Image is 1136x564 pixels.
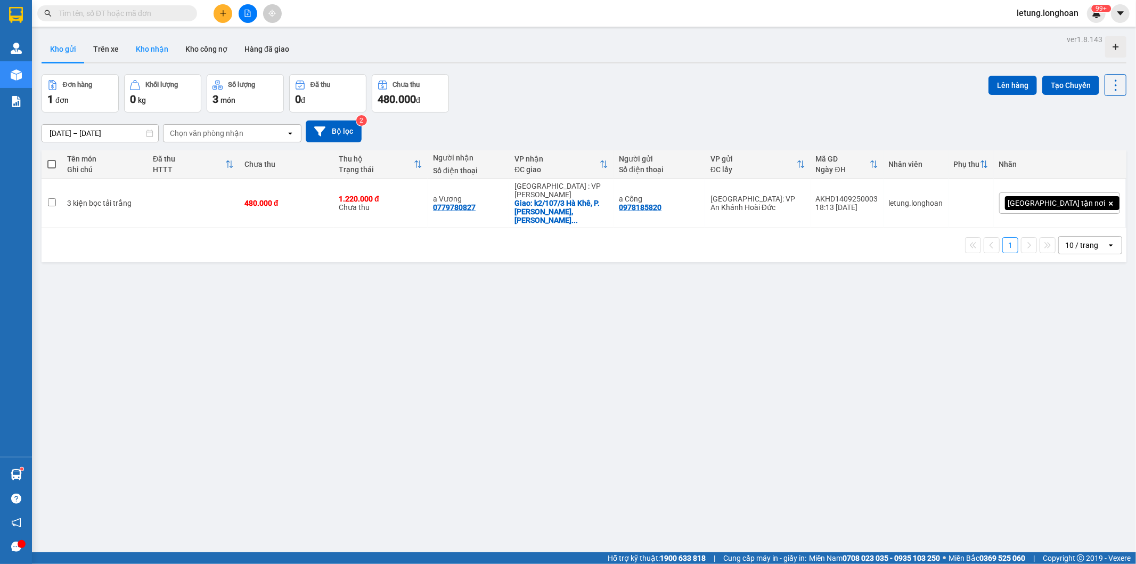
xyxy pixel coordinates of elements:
[124,74,201,112] button: Khối lượng0kg
[1008,198,1106,208] span: [GEOGRAPHIC_DATA] tận nơi
[63,81,92,88] div: Đơn hàng
[433,203,476,212] div: 0779780827
[138,96,146,104] span: kg
[25,30,231,38] strong: (Công Ty TNHH Chuyển Phát Nhanh Bảo An - MST: 0109597835)
[705,150,811,179] th: Toggle SortBy
[244,199,328,207] div: 480.000 đ
[816,165,870,174] div: Ngày ĐH
[148,150,239,179] th: Toggle SortBy
[1033,552,1035,564] span: |
[339,155,414,163] div: Thu hộ
[9,7,23,23] img: logo-vxr
[239,4,257,23] button: file-add
[153,165,225,174] div: HTTT
[954,160,980,168] div: Phụ thu
[59,7,184,19] input: Tìm tên, số ĐT hoặc mã đơn
[514,155,600,163] div: VP nhận
[11,69,22,80] img: warehouse-icon
[220,96,235,104] span: món
[42,125,158,142] input: Select a date range.
[339,195,422,203] div: 1.220.000 đ
[11,542,21,552] span: message
[170,128,243,139] div: Chọn văn phòng nhận
[301,96,305,104] span: đ
[289,74,366,112] button: Đã thu0đ
[433,154,504,162] div: Người nhận
[310,81,330,88] div: Đã thu
[816,195,878,203] div: AKHD1409250003
[619,155,700,163] div: Người gửi
[145,81,178,88] div: Khối lượng
[295,93,301,106] span: 0
[1116,9,1125,18] span: caret-down
[514,182,608,199] div: [GEOGRAPHIC_DATA] : VP [PERSON_NAME]
[1111,4,1130,23] button: caret-down
[20,468,23,471] sup: 1
[710,165,797,174] div: ĐC lấy
[130,93,136,106] span: 0
[177,36,236,62] button: Kho công nợ
[67,199,142,207] div: 3 kiện bọc tải trắng
[723,552,806,564] span: Cung cấp máy in - giấy in:
[514,165,600,174] div: ĐC giao
[619,203,661,212] div: 0978185820
[433,195,504,203] div: a Vương
[67,165,142,174] div: Ghi chú
[378,93,416,106] span: 480.000
[619,165,700,174] div: Số điện thoại
[356,115,367,126] sup: 2
[1042,76,1099,95] button: Tạo Chuyến
[11,43,22,54] img: warehouse-icon
[207,74,284,112] button: Số lượng3món
[660,554,706,562] strong: 1900 633 818
[1008,6,1087,20] span: letung.longhoan
[416,96,420,104] span: đ
[219,10,227,17] span: plus
[1002,237,1018,253] button: 1
[619,195,700,203] div: a Công
[811,150,884,179] th: Toggle SortBy
[286,129,295,138] svg: open
[843,554,940,562] strong: 0708 023 035 - 0935 103 250
[1077,554,1084,562] span: copyright
[979,554,1025,562] strong: 0369 525 060
[263,4,282,23] button: aim
[306,120,362,142] button: Bộ lọc
[47,93,53,106] span: 1
[127,36,177,62] button: Kho nhận
[85,36,127,62] button: Trên xe
[214,4,232,23] button: plus
[514,199,608,224] div: Giao: k2/107/3 Hà Khê, P.Xuân Hà, Thanh Khê Đà nẵng
[1091,5,1111,12] sup: 505
[608,552,706,564] span: Hỗ trợ kỹ thuật:
[1105,36,1126,58] div: Tạo kho hàng mới
[889,199,943,207] div: letung.longhoan
[228,81,255,88] div: Số lượng
[988,76,1037,95] button: Lên hàng
[213,93,218,106] span: 3
[889,160,943,168] div: Nhân viên
[244,10,251,17] span: file-add
[710,155,797,163] div: VP gửi
[11,518,21,528] span: notification
[11,494,21,504] span: question-circle
[339,165,414,174] div: Trạng thái
[11,96,22,107] img: solution-icon
[571,216,578,224] span: ...
[433,166,504,175] div: Số điện thoại
[393,81,420,88] div: Chưa thu
[1092,9,1101,18] img: icon-new-feature
[943,556,946,560] span: ⚪️
[816,155,870,163] div: Mã GD
[333,150,428,179] th: Toggle SortBy
[949,150,994,179] th: Toggle SortBy
[809,552,940,564] span: Miền Nam
[55,96,69,104] span: đơn
[67,155,142,163] div: Tên món
[42,74,119,112] button: Đơn hàng1đơn
[53,42,206,82] span: [PHONE_NUMBER] - [DOMAIN_NAME]
[1065,240,1098,251] div: 10 / trang
[236,36,298,62] button: Hàng đã giao
[816,203,878,212] div: 18:13 [DATE]
[44,10,52,17] span: search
